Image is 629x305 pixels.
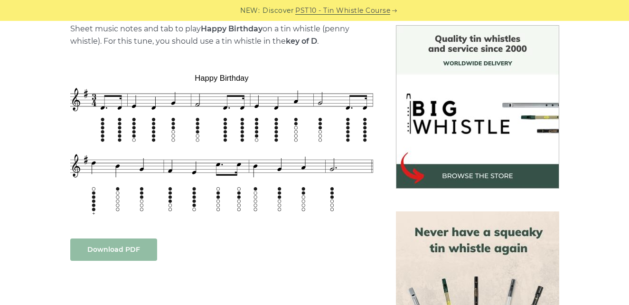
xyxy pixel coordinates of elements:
strong: Happy Birthday [201,24,263,33]
p: Sheet music notes and tab to play on a tin whistle (penny whistle). For this tune, you should use... [70,23,373,48]
strong: key of D [286,37,317,46]
span: NEW: [240,5,260,16]
a: Download PDF [70,238,157,261]
span: Discover [263,5,294,16]
img: Happy Birthday Tin Whistle Tab & Sheet Music [70,67,373,219]
a: PST10 - Tin Whistle Course [295,5,390,16]
img: BigWhistle Tin Whistle Store [396,25,559,189]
